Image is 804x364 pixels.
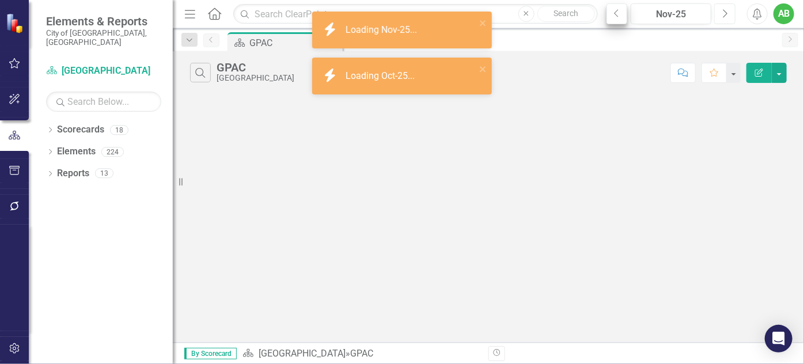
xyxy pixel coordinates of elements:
a: Scorecards [57,123,104,136]
button: AB [773,3,794,24]
button: close [479,62,487,75]
span: Search [553,9,578,18]
a: [GEOGRAPHIC_DATA] [46,65,161,78]
span: By Scorecard [184,348,237,359]
span: Elements & Reports [46,14,161,28]
div: 224 [101,147,124,157]
button: Nov-25 [631,3,711,24]
button: close [479,16,487,29]
input: Search Below... [46,92,161,112]
a: Reports [57,167,89,180]
input: Search ClearPoint... [233,4,597,24]
a: [GEOGRAPHIC_DATA] [259,348,346,359]
div: 13 [95,169,113,179]
div: Open Intercom Messenger [765,325,792,352]
div: [GEOGRAPHIC_DATA] [217,74,294,82]
div: GPAC [217,61,294,74]
div: Loading Nov-25... [346,24,420,37]
div: 18 [110,125,128,135]
button: Search [537,6,595,22]
div: Loading Oct-25... [346,70,418,83]
div: GPAC [350,348,373,359]
small: City of [GEOGRAPHIC_DATA], [GEOGRAPHIC_DATA] [46,28,161,47]
div: GPAC [249,36,340,50]
img: ClearPoint Strategy [6,13,26,33]
a: Elements [57,145,96,158]
div: » [242,347,480,361]
div: Nov-25 [635,7,707,21]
